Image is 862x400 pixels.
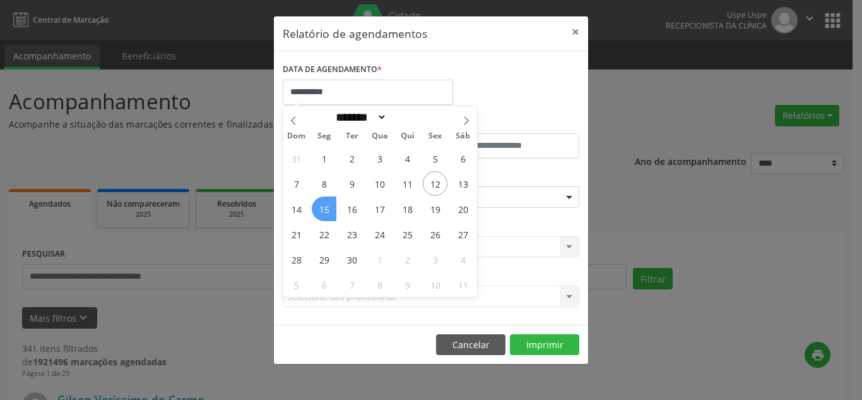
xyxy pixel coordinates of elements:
span: Setembro 23, 2025 [339,222,364,246]
span: Setembro 27, 2025 [451,222,475,246]
span: Setembro 17, 2025 [367,197,392,221]
span: Setembro 6, 2025 [451,146,475,171]
span: Outubro 9, 2025 [395,272,420,297]
span: Qui [394,132,422,140]
select: Month [331,111,387,124]
label: DATA DE AGENDAMENTO [283,60,382,80]
input: Year [387,111,428,124]
span: Setembro 19, 2025 [423,197,447,221]
span: Outubro 2, 2025 [395,247,420,272]
span: Outubro 1, 2025 [367,247,392,272]
span: Outubro 7, 2025 [339,272,364,297]
button: Close [563,16,588,47]
span: Setembro 7, 2025 [284,171,309,196]
span: Agosto 31, 2025 [284,146,309,171]
span: Setembro 14, 2025 [284,197,309,221]
span: Setembro 11, 2025 [395,171,420,196]
button: Cancelar [436,334,505,356]
span: Setembro 28, 2025 [284,247,309,272]
h5: Relatório de agendamentos [283,25,427,42]
span: Setembro 22, 2025 [312,222,336,246]
span: Seg [310,132,338,140]
span: Sex [422,132,449,140]
label: ATÉ [434,114,579,133]
span: Setembro 25, 2025 [395,222,420,246]
button: Imprimir [510,334,579,356]
span: Outubro 6, 2025 [312,272,336,297]
span: Setembro 20, 2025 [451,197,475,221]
span: Setembro 30, 2025 [339,247,364,272]
span: Setembro 29, 2025 [312,247,336,272]
span: Setembro 3, 2025 [367,146,392,171]
span: Qua [366,132,394,140]
span: Setembro 4, 2025 [395,146,420,171]
span: Setembro 10, 2025 [367,171,392,196]
span: Setembro 13, 2025 [451,171,475,196]
span: Setembro 15, 2025 [312,197,336,221]
span: Setembro 9, 2025 [339,171,364,196]
span: Ter [338,132,366,140]
span: Outubro 3, 2025 [423,247,447,272]
span: Setembro 2, 2025 [339,146,364,171]
span: Setembro 1, 2025 [312,146,336,171]
span: Setembro 12, 2025 [423,171,447,196]
span: Setembro 5, 2025 [423,146,447,171]
span: Setembro 18, 2025 [395,197,420,221]
span: Outubro 10, 2025 [423,272,447,297]
span: Setembro 16, 2025 [339,197,364,221]
span: Outubro 8, 2025 [367,272,392,297]
span: Dom [283,132,310,140]
span: Setembro 21, 2025 [284,222,309,246]
span: Outubro 5, 2025 [284,272,309,297]
span: Outubro 11, 2025 [451,272,475,297]
span: Sáb [449,132,477,140]
span: Setembro 26, 2025 [423,222,447,246]
span: Setembro 24, 2025 [367,222,392,246]
span: Setembro 8, 2025 [312,171,336,196]
span: Outubro 4, 2025 [451,247,475,272]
